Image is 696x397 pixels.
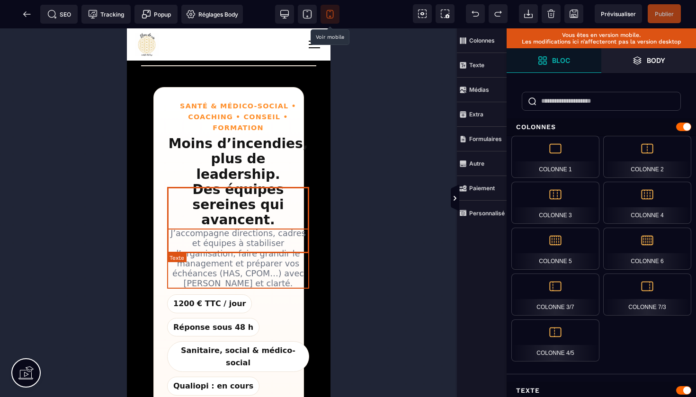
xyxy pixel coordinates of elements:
span: Ouvrir les calques [601,48,696,73]
span: Formulaires [457,127,507,151]
div: Colonne 5 [511,228,599,270]
span: Favicon [181,5,243,24]
span: Importer [519,4,538,23]
strong: Colonnes [469,37,495,44]
span: Capture d'écran [436,4,455,23]
p: Vous êtes en version mobile. [511,32,691,38]
span: Réglages Body [186,9,238,19]
span: SEO [47,9,71,19]
strong: Ce que l’on règle en priorité [51,385,172,394]
span: Afficher les vues [507,185,516,213]
strong: Autre [469,160,484,167]
strong: Bloc [552,57,570,64]
div: Colonne 2 [603,136,691,178]
div: Colonne 1 [511,136,599,178]
strong: Formulaires [469,135,502,142]
span: Métadata SEO [40,5,78,24]
span: Autre [457,151,507,176]
span: Publier [655,10,674,18]
span: Code de suivi [81,5,131,24]
strong: Body [647,57,665,64]
div: Colonne 3/7 [511,273,599,316]
span: Voir tablette [298,5,317,24]
span: Prévisualiser [601,10,636,18]
div: Colonne 4/5 [511,319,599,362]
strong: Texte [469,62,484,69]
strong: Personnalisé [469,210,505,217]
div: Colonne 3 [511,182,599,224]
div: Colonne 6 [603,228,691,270]
span: Tracking [88,9,124,19]
span: Qualiopi : en cours [40,348,133,367]
strong: Médias [469,86,489,93]
span: Popup [142,9,171,19]
span: Rétablir [489,4,508,23]
span: Nettoyage [542,4,561,23]
span: Retour [18,5,36,24]
p: Les modifications ici n’affecteront pas la version desktop [511,38,691,45]
span: Enregistrer le contenu [648,4,681,23]
span: Défaire [466,4,485,23]
strong: Paiement [469,185,495,192]
strong: Extra [469,111,483,118]
img: https://sasu-fleur-de-vie.metaforma.io/home [8,4,32,28]
span: Colonnes [457,28,507,53]
span: Voir bureau [275,5,294,24]
div: Colonnes [507,118,696,136]
span: Voir mobile [321,5,339,24]
span: Voir les composants [413,4,432,23]
span: Réponse sous 48 h [40,290,133,309]
span: 1200 € TTC / jour [40,266,125,285]
div: Santé & Médico-social • Coaching • Conseil • Formation [40,72,182,105]
span: Texte [457,53,507,78]
div: Colonne 7/3 [603,273,691,316]
span: Extra [457,102,507,127]
div: Colonne 4 [603,182,691,224]
span: Personnalisé [457,201,507,225]
p: J’accompagne directions, cadres et équipes à stabiliser l’organisation, faire grandir le manageme... [40,200,182,260]
span: Paiement [457,176,507,201]
span: Aperçu [595,4,642,23]
span: Enregistrer [564,4,583,23]
h1: Moins d’incendies, plus de leadership. Des équipes sereines qui avancent. [40,108,182,199]
span: Sanitaire, social & médico-social [40,313,182,344]
span: Créer une alerte modale [134,5,178,24]
span: Médias [457,78,507,102]
span: Ouvrir les blocs [507,48,601,73]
